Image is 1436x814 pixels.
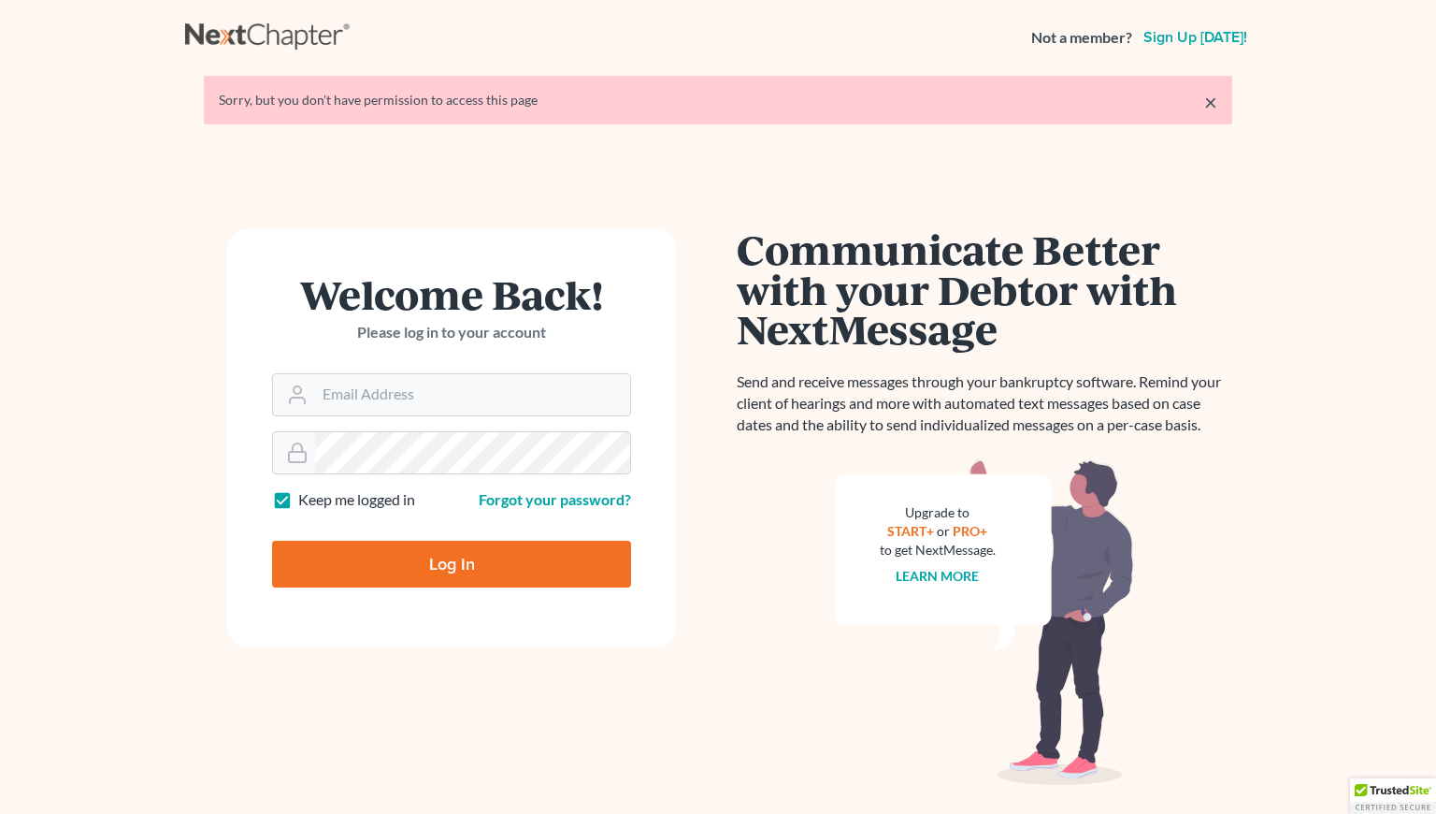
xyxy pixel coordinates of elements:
p: Send and receive messages through your bankruptcy software. Remind your client of hearings and mo... [737,371,1232,436]
h1: Communicate Better with your Debtor with NextMessage [737,229,1232,349]
a: START+ [888,523,935,539]
div: Sorry, but you don't have permission to access this page [219,91,1217,109]
a: Sign up [DATE]! [1140,30,1251,45]
div: Upgrade to [880,503,996,522]
strong: Not a member? [1031,27,1132,49]
p: Please log in to your account [272,322,631,343]
label: Keep me logged in [298,489,415,511]
a: Learn more [897,568,980,584]
div: TrustedSite Certified [1350,778,1436,814]
input: Email Address [315,374,630,415]
span: or [938,523,951,539]
input: Log In [272,541,631,588]
a: Forgot your password? [479,490,631,508]
div: to get NextMessage. [880,541,996,560]
a: × [1204,91,1217,113]
h1: Welcome Back! [272,274,631,314]
img: nextmessage_bg-59042aed3d76b12b5cd301f8e5b87938c9018125f34e5fa2b7a6b67550977c72.svg [835,458,1134,786]
a: PRO+ [954,523,988,539]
